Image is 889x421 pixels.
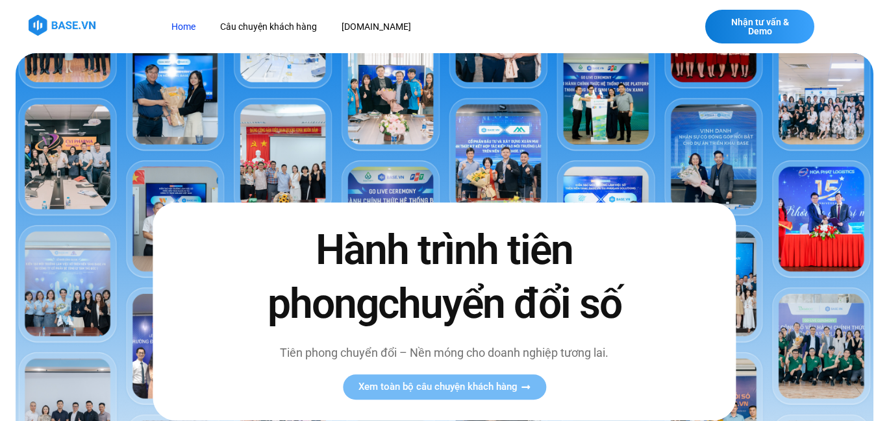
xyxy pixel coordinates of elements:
p: Tiên phong chuyển đổi – Nền móng cho doanh nghiệp tương lai. [253,344,636,362]
span: Xem toàn bộ câu chuyện khách hàng [358,383,518,392]
a: Home [162,15,205,39]
a: Nhận tư vấn & Demo [705,10,814,43]
span: Nhận tư vấn & Demo [718,18,801,36]
h2: Hành trình tiên phong [253,223,636,331]
nav: Menu [162,15,634,39]
a: Câu chuyện khách hàng [210,15,327,39]
a: Xem toàn bộ câu chuyện khách hàng [343,375,546,400]
a: [DOMAIN_NAME] [332,15,421,39]
span: chuyển đổi số [378,280,621,328]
